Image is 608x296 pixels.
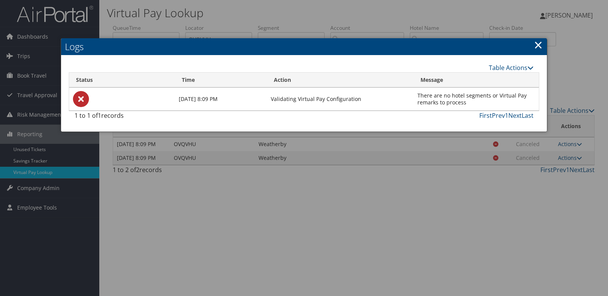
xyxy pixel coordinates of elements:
[505,111,508,120] a: 1
[479,111,492,120] a: First
[98,111,101,120] span: 1
[69,73,175,88] th: Status: activate to sort column ascending
[534,37,543,52] a: Close
[508,111,522,120] a: Next
[267,88,413,111] td: Validating Virtual Pay Configuration
[414,73,539,88] th: Message: activate to sort column ascending
[489,63,534,72] a: Table Actions
[175,73,267,88] th: Time: activate to sort column ascending
[267,73,413,88] th: Action: activate to sort column ascending
[522,111,534,120] a: Last
[175,88,267,111] td: [DATE] 8:09 PM
[492,111,505,120] a: Prev
[74,111,181,124] div: 1 to 1 of records
[414,88,539,111] td: There are no hotel segments or Virtual Pay remarks to process
[61,38,547,55] h2: Logs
